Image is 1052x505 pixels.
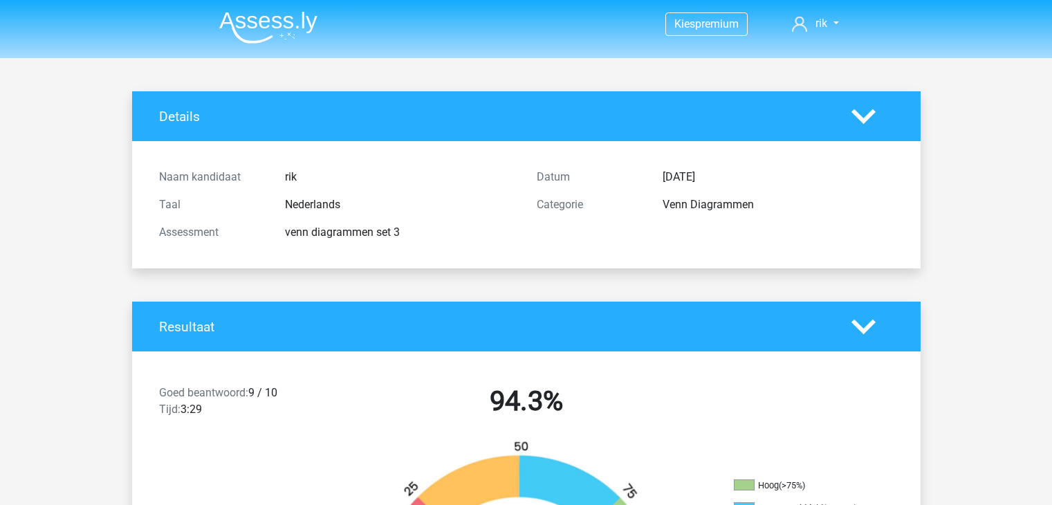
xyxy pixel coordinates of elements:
[275,169,526,185] div: rik
[815,17,827,30] span: rik
[159,386,248,399] span: Goed beantwoord:
[695,17,739,30] span: premium
[159,319,831,335] h4: Resultaat
[149,224,275,241] div: Assessment
[149,196,275,213] div: Taal
[734,479,872,492] li: Hoog
[786,15,844,32] a: rik
[779,480,805,490] div: (>75%)
[666,15,747,33] a: Kiespremium
[219,11,317,44] img: Assessly
[526,196,652,213] div: Categorie
[652,169,904,185] div: [DATE]
[275,224,526,241] div: venn diagrammen set 3
[159,403,181,416] span: Tijd:
[159,109,831,125] h4: Details
[652,196,904,213] div: Venn Diagrammen
[348,385,705,418] h2: 94.3%
[275,196,526,213] div: Nederlands
[526,169,652,185] div: Datum
[149,385,338,423] div: 9 / 10 3:29
[149,169,275,185] div: Naam kandidaat
[674,17,695,30] span: Kies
